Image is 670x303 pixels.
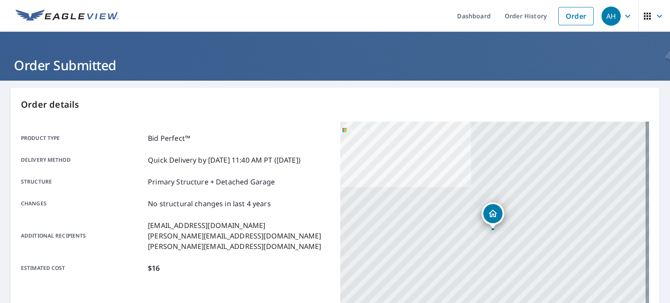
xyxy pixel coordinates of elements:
a: Order [558,7,594,25]
p: No structural changes in last 4 years [148,198,271,209]
p: Product type [21,133,144,143]
p: Delivery method [21,155,144,165]
p: Changes [21,198,144,209]
p: Quick Delivery by [DATE] 11:40 AM PT ([DATE]) [148,155,301,165]
p: [PERSON_NAME][EMAIL_ADDRESS][DOMAIN_NAME] [148,241,321,252]
p: Structure [21,177,144,187]
p: Bid Perfect™ [148,133,190,143]
p: Primary Structure + Detached Garage [148,177,275,187]
p: Order details [21,98,649,111]
p: $16 [148,263,160,273]
div: Dropped pin, building 1, Residential property, 20502 SW Skiver St Beaverton, OR 97078 [482,202,504,229]
p: [EMAIL_ADDRESS][DOMAIN_NAME] [148,220,321,231]
p: [PERSON_NAME][EMAIL_ADDRESS][DOMAIN_NAME] [148,231,321,241]
div: AH [602,7,621,26]
img: EV Logo [16,10,119,23]
p: Additional recipients [21,220,144,252]
p: Estimated cost [21,263,144,273]
h1: Order Submitted [10,56,660,74]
